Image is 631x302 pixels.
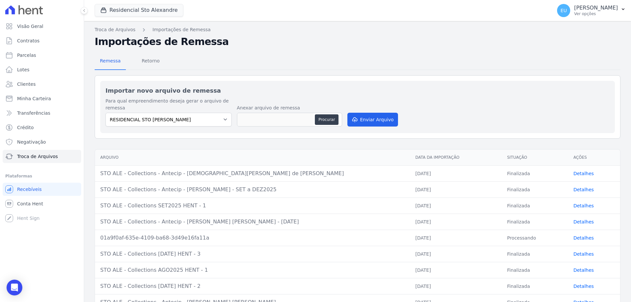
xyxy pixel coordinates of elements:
a: Detalhes [573,171,594,176]
a: Visão Geral [3,20,81,33]
div: Plataformas [5,172,79,180]
th: Data da Importação [410,150,502,166]
a: Remessa [95,53,126,70]
td: [DATE] [410,165,502,181]
td: [DATE] [410,246,502,262]
a: Clientes [3,78,81,91]
label: Para qual empreendimento deseja gerar o arquivo de remessa [105,98,232,111]
nav: Tab selector [95,53,165,70]
td: [DATE] [410,262,502,278]
a: Retorno [136,53,165,70]
div: Open Intercom Messenger [7,280,22,295]
td: [DATE] [410,197,502,214]
td: [DATE] [410,278,502,294]
th: Ações [568,150,620,166]
span: Retorno [138,54,164,67]
a: Importações de Remessa [152,26,211,33]
span: Visão Geral [17,23,43,30]
a: Detalhes [573,267,594,273]
span: Transferências [17,110,50,116]
div: STO ALE - Collections [DATE] HENT - 3 [100,250,405,258]
a: Minha Carteira [3,92,81,105]
a: Recebíveis [3,183,81,196]
div: STO ALE - Collections AGO2025 HENT - 1 [100,266,405,274]
button: Procurar [315,114,339,125]
nav: Breadcrumb [95,26,620,33]
h2: Importações de Remessa [95,36,620,48]
span: Conta Hent [17,200,43,207]
td: [DATE] [410,230,502,246]
a: Transferências [3,106,81,120]
a: Negativação [3,135,81,149]
td: [DATE] [410,181,502,197]
th: Situação [502,150,568,166]
td: Finalizada [502,246,568,262]
td: Finalizada [502,181,568,197]
button: Residencial Sto Alexandre [95,4,183,16]
td: Finalizada [502,262,568,278]
p: Ver opções [574,11,618,16]
span: Troca de Arquivos [17,153,58,160]
a: Detalhes [573,251,594,257]
a: Lotes [3,63,81,76]
span: Contratos [17,37,39,44]
span: Clientes [17,81,35,87]
td: Finalizada [502,278,568,294]
td: Finalizada [502,214,568,230]
a: Conta Hent [3,197,81,210]
span: Negativação [17,139,46,145]
div: STO ALE - Collections - Antecip - [PERSON_NAME] [PERSON_NAME] - [DATE] [100,218,405,226]
div: STO ALE - Collections SET2025 HENT - 1 [100,202,405,210]
td: Processando [502,230,568,246]
div: STO ALE - Collections [DATE] HENT - 2 [100,282,405,290]
div: 01a9f0af-635e-4109-ba68-3d49e16fa11a [100,234,405,242]
a: Detalhes [573,219,594,224]
td: Finalizada [502,165,568,181]
a: Troca de Arquivos [95,26,135,33]
p: [PERSON_NAME] [574,5,618,11]
a: Detalhes [573,187,594,192]
div: STO ALE - Collections - Antecip - [DEMOGRAPHIC_DATA][PERSON_NAME] de [PERSON_NAME] [100,170,405,177]
span: EU [561,8,567,13]
div: STO ALE - Collections - Antecip - [PERSON_NAME] - SET a DEZ2025 [100,186,405,194]
td: [DATE] [410,214,502,230]
span: Recebíveis [17,186,42,193]
h2: Importar novo arquivo de remessa [105,86,610,95]
label: Anexar arquivo de remessa [237,105,342,111]
td: Finalizada [502,197,568,214]
a: Troca de Arquivos [3,150,81,163]
th: Arquivo [95,150,410,166]
a: Crédito [3,121,81,134]
a: Contratos [3,34,81,47]
span: Crédito [17,124,34,131]
button: EU [PERSON_NAME] Ver opções [552,1,631,20]
a: Detalhes [573,284,594,289]
span: Minha Carteira [17,95,51,102]
a: Detalhes [573,235,594,241]
span: Parcelas [17,52,36,58]
button: Enviar Arquivo [347,113,398,127]
a: Detalhes [573,203,594,208]
span: Remessa [96,54,125,67]
span: Lotes [17,66,30,73]
a: Parcelas [3,49,81,62]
